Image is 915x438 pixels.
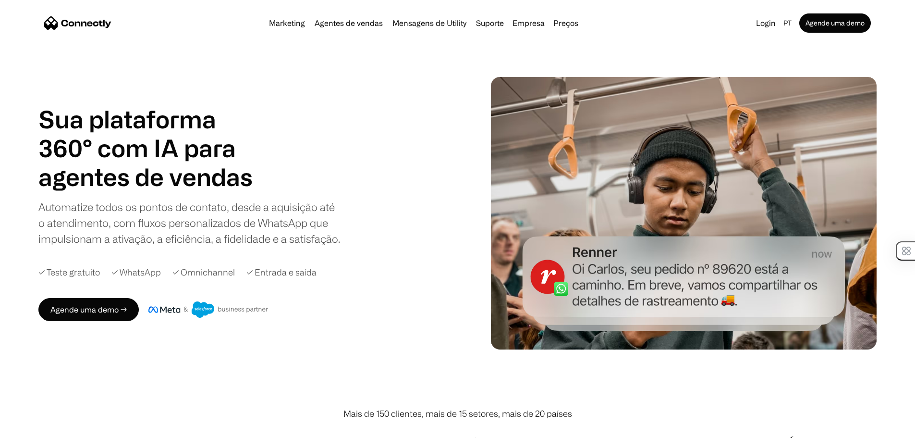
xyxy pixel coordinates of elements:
[512,16,545,30] div: Empresa
[38,105,259,163] h1: Sua plataforma 360° com IA para
[311,19,387,27] a: Agentes de vendas
[780,16,797,30] div: pt
[172,266,235,279] div: ✓ Omnichannel
[38,199,341,247] div: Automatize todos os pontos de contato, desde a aquisição até o atendimento, com fluxos personaliz...
[38,163,259,191] div: 1 of 4
[752,16,780,30] a: Login
[44,16,111,30] a: home
[38,163,259,191] div: carousel
[38,163,259,191] h1: agentes de vendas
[246,266,317,279] div: ✓ Entrada e saída
[472,19,508,27] a: Suporte
[10,420,58,435] aside: Language selected: Português (Brasil)
[19,421,58,435] ul: Language list
[783,16,792,30] div: pt
[111,266,161,279] div: ✓ WhatsApp
[510,16,548,30] div: Empresa
[389,19,470,27] a: Mensagens de Utility
[38,266,100,279] div: ✓ Teste gratuito
[799,13,871,33] a: Agende uma demo
[265,19,309,27] a: Marketing
[38,298,139,321] a: Agende uma demo →
[343,407,572,420] div: Mais de 150 clientes, mais de 15 setores, mais de 20 países
[549,19,582,27] a: Preços
[148,301,268,318] img: Meta e crachá de parceiro de negócios do Salesforce.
